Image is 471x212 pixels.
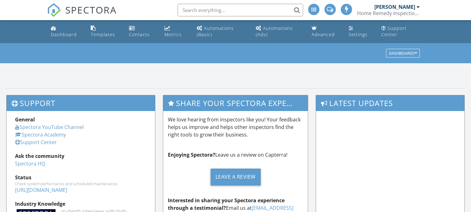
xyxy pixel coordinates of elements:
a: Automations (Advanced) [253,23,304,41]
div: Dashboard [51,31,77,37]
h3: Share Your Spectora Experience [163,95,308,111]
a: Settings [346,23,374,41]
div: Automations (Basic) [197,25,234,37]
a: Contacts [126,23,157,41]
div: [PERSON_NAME] [374,4,415,10]
a: Spectora YouTube Channel [15,124,84,131]
a: Leave a Review [168,164,303,190]
div: Industry Knowledge [15,200,147,208]
strong: Enjoying Spectora? [168,151,215,158]
img: The Best Home Inspection Software - Spectora [47,3,61,17]
div: Check system performance and scheduled maintenance. [15,181,147,186]
button: Dashboards [386,49,420,58]
div: Status [15,174,147,181]
h3: Support [7,95,155,111]
div: Support Center [381,25,407,37]
div: Leave a Review [211,169,261,186]
a: Metrics [162,23,189,41]
div: Templates [91,31,115,37]
a: Support Center [15,139,57,146]
a: Dashboard [48,23,83,41]
div: Metrics [164,31,182,37]
strong: General [15,116,35,123]
a: Support Center [379,23,423,41]
a: SPECTORA [47,8,117,22]
p: Leave us a review on Capterra! [168,151,303,159]
div: Home Remedy Inspection Services [357,10,420,16]
div: Automations (Adv) [256,25,293,37]
input: Search everything... [178,4,303,16]
div: Advanced [312,31,335,37]
a: Spectora HQ [15,160,45,167]
span: SPECTORA [65,3,117,16]
div: Contacts [129,31,150,37]
strong: Interested in sharing your Spectora experience through a testimonial? [168,197,285,211]
a: [URL][DOMAIN_NAME] [15,187,67,193]
a: Advanced [309,23,341,41]
a: Automations (Basic) [194,23,248,41]
div: Ask the community [15,152,147,160]
h3: Latest Updates [316,95,464,111]
a: Spectora Academy [15,131,66,138]
a: Templates [88,23,121,41]
div: Dashboards [389,51,417,56]
p: We love hearing from inspectors like you! Your feedback helps us improve and helps other inspecto... [168,116,303,138]
div: Settings [349,31,367,37]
